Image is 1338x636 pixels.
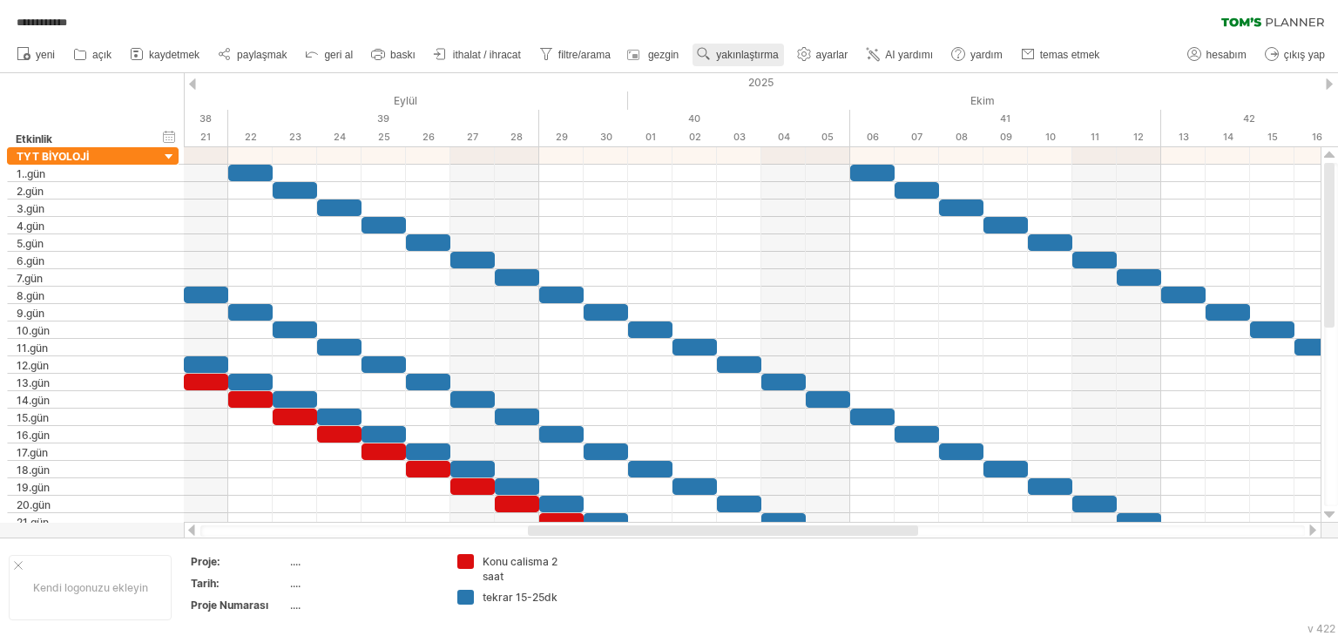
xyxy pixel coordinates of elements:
[17,411,49,424] font: 15.gün
[33,581,148,594] font: Kendi logonuzu ekleyin
[17,237,44,250] font: 5.gün
[956,131,968,143] font: 08
[149,49,199,61] font: kaydetmek
[17,463,50,477] font: 18.gün
[939,128,983,146] div: Çarşamba, 8 Ekim 2025
[289,131,301,143] font: 23
[1161,128,1206,146] div: Pazartesi, 13 Ekim 2025
[947,44,1008,66] a: yardım
[556,131,568,143] font: 29
[862,44,938,66] a: AI yardımı
[1133,131,1144,143] font: 12
[1179,131,1189,143] font: 13
[290,555,301,568] font: ....
[645,131,656,143] font: 01
[453,49,521,61] font: ithalat / ihracat
[688,112,700,125] font: 40
[429,44,526,66] a: ithalat / ihracat
[778,131,790,143] font: 04
[17,359,49,372] font: 12.gün
[628,128,672,146] div: Çarşamba, 1 Ekim 2025
[1284,49,1325,61] font: çıkış yap
[625,44,684,66] a: gezgin
[228,128,273,146] div: Pazartesi, 22 Eylül 2025
[1000,112,1010,125] font: 41
[1312,131,1322,143] font: 16
[1091,131,1099,143] font: 11
[970,94,995,107] font: Ekim
[1223,131,1233,143] font: 14
[290,599,301,612] font: ....
[1072,128,1117,146] div: Cumartesi, 11 Ekim 2025
[17,516,49,529] font: 21.gün
[17,498,51,511] font: 20.gün
[17,167,45,180] font: 1..gün
[558,49,611,61] font: filtre/arama
[450,128,495,146] div: Cumartesi, 27 Eylül 2025
[12,44,60,66] a: yeni
[806,128,850,146] div: Pazar, 5 Ekim 2025
[850,128,895,146] div: Pazartesi, 6 Ekim 2025
[761,128,806,146] div: Cumartesi, 4 Ekim 2025
[1308,622,1335,635] font: v 422
[1206,128,1250,146] div: Salı, 14 Ekim 2025
[394,94,417,107] font: Eylül
[317,128,362,146] div: Çarşamba, 24 Eylül 2025
[689,131,701,143] font: 02
[1028,128,1072,146] div: Cuma, 10 Ekim 2025
[911,131,922,143] font: 07
[184,128,228,146] div: Pazar, 21 Eylül 2025
[1260,44,1330,66] a: çıkış yap
[200,131,211,143] font: 21
[377,112,389,125] font: 39
[535,44,616,66] a: filtre/arama
[895,128,939,146] div: Salı, 7 Ekim 2025
[17,446,48,459] font: 17.gün
[600,131,612,143] font: 30
[716,49,778,61] font: yakınlaştırma
[693,44,783,66] a: yakınlaştırma
[191,555,220,568] font: Proje:
[1267,131,1278,143] font: 15
[378,131,390,143] font: 25
[324,49,353,61] font: geri al
[793,44,854,66] a: ayarlar
[199,112,212,125] font: 38
[334,131,346,143] font: 24
[17,254,44,267] font: 6.gün
[367,44,421,66] a: baskı
[717,128,761,146] div: Cuma, 3 Ekim 2025
[191,599,268,612] font: Proje Numarası
[237,49,287,61] font: paylaşmak
[1250,128,1294,146] div: Çarşamba, 15 Ekim 2025
[17,394,50,407] font: 14.gün
[245,131,257,143] font: 22
[69,44,117,66] a: açık
[821,131,834,143] font: 05
[1243,112,1255,125] font: 42
[584,128,628,146] div: Salı, 30 Eylül 2025
[1206,49,1247,61] font: hesabım
[17,376,50,389] font: 13.gün
[1000,131,1012,143] font: 09
[539,128,584,146] div: Pazartesi, 29 Eylül 2025
[17,185,44,198] font: 2.gün
[17,324,50,337] font: 10.gün
[17,202,44,215] font: 3.gün
[17,272,43,285] font: 7.gün
[495,128,539,146] div: Pazar, 28 Eylül 2025
[290,577,301,590] font: ....
[17,429,50,442] font: 16.gün
[510,131,523,143] font: 28
[970,49,1003,61] font: yardım
[17,150,89,163] font: TYT BİYOLOJİ
[17,289,44,302] font: 8.gün
[213,44,292,66] a: paylaşmak
[648,49,679,61] font: gezgin
[16,132,52,145] font: Etkinlik
[17,342,48,355] font: 11.gün
[885,49,933,61] font: AI yardımı
[406,128,450,146] div: Cuma, 26 Eylül 2025
[301,44,358,66] a: geri al
[1040,49,1100,61] font: temas etmek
